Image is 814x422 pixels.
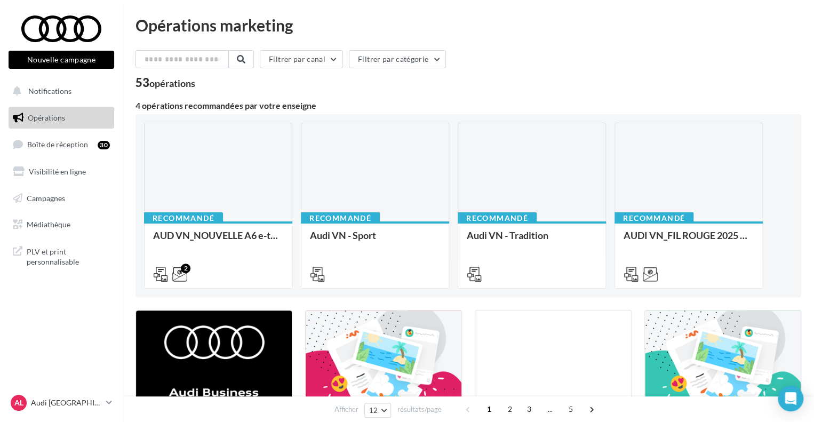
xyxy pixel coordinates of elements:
[349,50,446,68] button: Filtrer par catégorie
[501,401,518,418] span: 2
[14,397,23,408] span: AL
[6,213,116,236] a: Médiathèque
[541,401,558,418] span: ...
[6,187,116,210] a: Campagnes
[181,264,190,273] div: 2
[624,230,754,251] div: AUDI VN_FIL ROUGE 2025 - A1, Q2, Q3, Q5 et Q4 e-tron
[6,161,116,183] a: Visibilité en ligne
[562,401,579,418] span: 5
[6,133,116,156] a: Boîte de réception30
[334,404,358,415] span: Afficher
[27,193,65,202] span: Campagnes
[27,140,88,149] span: Boîte de réception
[153,230,283,251] div: AUD VN_NOUVELLE A6 e-tron
[27,244,110,267] span: PLV et print personnalisable
[397,404,441,415] span: résultats/page
[28,113,65,122] span: Opérations
[778,386,803,411] div: Open Intercom Messenger
[98,141,110,149] div: 30
[135,77,195,89] div: 53
[29,167,86,176] span: Visibilité en ligne
[135,101,801,110] div: 4 opérations recommandées par votre enseigne
[467,230,597,251] div: Audi VN - Tradition
[301,212,380,224] div: Recommandé
[260,50,343,68] button: Filtrer par canal
[6,80,112,102] button: Notifications
[144,212,223,224] div: Recommandé
[31,397,102,408] p: Audi [GEOGRAPHIC_DATA][PERSON_NAME]
[6,240,116,272] a: PLV et print personnalisable
[27,220,70,229] span: Médiathèque
[458,212,537,224] div: Recommandé
[6,107,116,129] a: Opérations
[364,403,392,418] button: 12
[28,86,71,95] span: Notifications
[9,51,114,69] button: Nouvelle campagne
[149,78,195,88] div: opérations
[135,17,801,33] div: Opérations marketing
[521,401,538,418] span: 3
[369,406,378,415] span: 12
[481,401,498,418] span: 1
[9,393,114,413] a: AL Audi [GEOGRAPHIC_DATA][PERSON_NAME]
[310,230,440,251] div: Audi VN - Sport
[615,212,693,224] div: Recommandé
